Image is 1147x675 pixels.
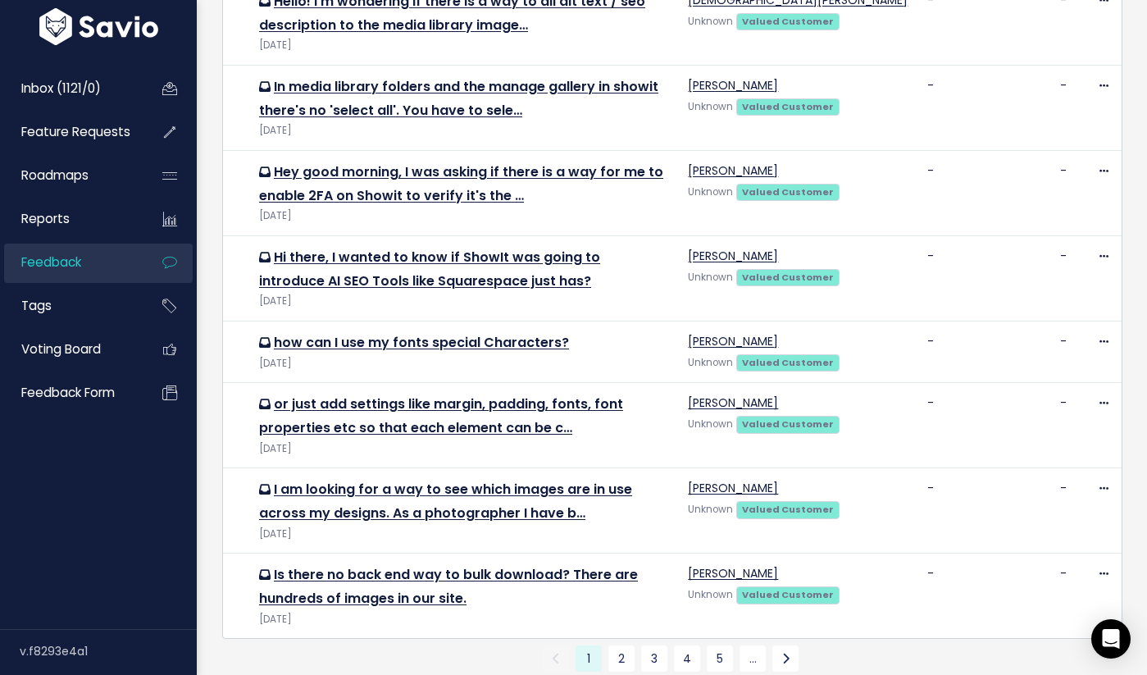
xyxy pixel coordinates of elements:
td: - [917,468,985,554]
strong: Valued Customer [742,356,834,369]
div: [DATE] [259,440,668,458]
span: Unknown [688,15,733,28]
a: Tags [4,287,136,325]
div: [DATE] [259,526,668,543]
span: Feedback [21,253,81,271]
a: Hey good morning, I was asking if there is a way for me to enable 2FA on Showit to verify it's the … [259,162,663,205]
strong: Valued Customer [742,15,834,28]
span: Unknown [688,356,733,369]
span: Unknown [688,417,733,431]
a: Voting Board [4,331,136,368]
a: Reports [4,200,136,238]
a: 2 [608,645,635,672]
td: - [917,65,985,150]
td: - [917,554,985,639]
a: [PERSON_NAME] [688,248,778,264]
a: Valued Customer [736,12,839,29]
a: Feedback form [4,374,136,412]
span: Reports [21,210,70,227]
div: Open Intercom Messenger [1091,619,1131,659]
a: … [740,645,766,672]
span: Unknown [688,100,733,113]
a: Hi there, I wanted to know if ShowIt was going to introduce AI SEO Tools like Squarespace just has? [259,248,600,290]
div: [DATE] [259,208,668,225]
td: - [917,235,985,321]
div: [DATE] [259,122,668,139]
span: Roadmaps [21,166,89,184]
td: - [917,150,985,235]
a: 5 [707,645,733,672]
strong: Valued Customer [742,503,834,516]
a: how can I use my fonts special Characters? [274,333,569,352]
td: - [985,321,1076,382]
div: [DATE] [259,293,668,310]
span: Unknown [688,271,733,284]
span: 1 [576,645,602,672]
strong: Valued Customer [742,417,834,431]
a: 4 [674,645,700,672]
a: Is there no back end way to bulk download? There are hundreds of images in our site. [259,565,638,608]
td: - [985,554,1076,639]
span: Feature Requests [21,123,130,140]
div: [DATE] [259,355,668,372]
a: or just add settings like margin, padding, fonts, font properties etc so that each element can be c… [259,395,623,437]
img: logo-white.9d6f32f41409.svg [35,8,162,45]
span: Unknown [688,588,733,601]
td: - [985,383,1076,468]
a: [PERSON_NAME] [688,480,778,496]
a: [PERSON_NAME] [688,395,778,411]
a: Valued Customer [736,586,839,602]
a: Valued Customer [736,500,839,517]
a: In media library folders and the manage gallery in showit there's no 'select all'. You have to sele… [259,77,658,120]
a: 3 [641,645,667,672]
strong: Valued Customer [742,271,834,284]
span: Unknown [688,503,733,516]
a: Roadmaps [4,157,136,194]
a: Feature Requests [4,113,136,151]
a: [PERSON_NAME] [688,565,778,582]
a: I am looking for a way to see which images are in use across my designs. As a photographer I have b… [259,480,632,522]
a: Valued Customer [736,268,839,285]
div: v.f8293e4a1 [20,630,197,673]
span: Voting Board [21,340,101,358]
a: [PERSON_NAME] [688,77,778,93]
td: - [985,150,1076,235]
a: Valued Customer [736,353,839,370]
div: [DATE] [259,611,668,628]
div: [DATE] [259,37,668,54]
td: - [985,468,1076,554]
span: Unknown [688,185,733,198]
td: - [985,235,1076,321]
a: Inbox (1121/0) [4,70,136,107]
span: Feedback form [21,384,115,401]
td: - [917,383,985,468]
span: Inbox (1121/0) [21,80,101,97]
td: - [917,321,985,382]
a: Valued Customer [736,98,839,114]
a: [PERSON_NAME] [688,162,778,179]
strong: Valued Customer [742,588,834,601]
a: Valued Customer [736,183,839,199]
td: - [985,65,1076,150]
strong: Valued Customer [742,100,834,113]
span: Tags [21,297,52,314]
strong: Valued Customer [742,185,834,198]
a: Valued Customer [736,415,839,431]
a: Feedback [4,244,136,281]
a: [PERSON_NAME] [688,333,778,349]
